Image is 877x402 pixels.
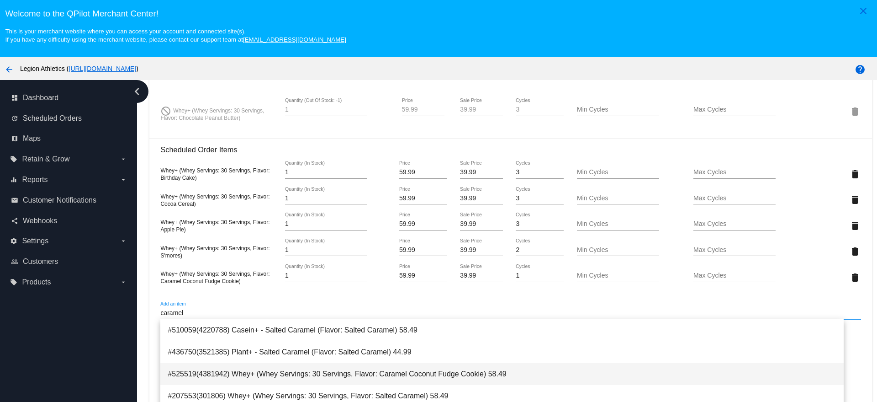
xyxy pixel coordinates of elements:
h3: Welcome to the QPilot Merchant Center! [5,9,872,19]
input: Quantity (In Stock) [285,272,367,279]
mat-icon: close [858,5,869,16]
input: Min Cycles [577,169,659,176]
span: Settings [22,237,48,245]
input: Max Cycles [693,195,776,202]
span: #525519(4381942) Whey+ (Whey Servings: 30 Servings, Flavor: Caramel Coconut Fudge Cookie) 58.49 [168,363,836,385]
span: Retain & Grow [22,155,69,163]
i: map [11,135,18,142]
input: Quantity (In Stock) [285,195,367,202]
input: Min Cycles [577,272,659,279]
i: local_offer [10,155,17,163]
input: Max Cycles [693,106,776,113]
mat-icon: help [855,64,866,75]
mat-icon: delete [850,220,861,231]
input: Sale Price [460,272,502,279]
input: Add an item [160,310,861,317]
input: Price [399,272,447,279]
span: Scheduled Orders [23,114,82,123]
input: Quantity (In Stock) [285,220,367,228]
span: #510059(4220788) Casein+ - Salted Caramel (Flavor: Salted Caramel) 58.49 [168,319,836,341]
input: Price [399,220,447,228]
mat-icon: delete [850,106,861,117]
i: arrow_drop_down [120,155,127,163]
input: Sale Price [460,220,502,228]
input: Cycles [516,169,564,176]
i: arrow_drop_down [120,237,127,245]
mat-icon: delete [850,272,861,283]
input: Max Cycles [693,247,776,254]
i: settings [10,237,17,245]
span: Customers [23,257,58,266]
span: Webhooks [23,217,57,225]
mat-icon: delete [850,194,861,205]
input: Sale Price [460,195,502,202]
i: chevron_left [130,84,144,99]
span: Legion Athletics ( ) [20,65,138,72]
input: Max Cycles [693,220,776,228]
a: update Scheduled Orders [11,111,127,126]
input: Max Cycles [693,272,776,279]
a: share Webhooks [11,214,127,228]
a: map Maps [11,131,127,146]
input: Min Cycles [577,106,659,113]
i: arrow_drop_down [120,279,127,286]
span: Whey+ (Whey Servings: 30 Servings, Flavor: Apple Pie) [160,219,269,233]
span: #436750(3521385) Plant+ - Salted Caramel (Flavor: Salted Caramel) 44.99 [168,341,836,363]
input: Cycles [516,247,564,254]
input: Min Cycles [577,247,659,254]
span: Whey+ (Whey Servings: 30 Servings, Flavor: Birthday Cake) [160,167,269,181]
a: [EMAIL_ADDRESS][DOMAIN_NAME] [243,36,346,43]
i: local_offer [10,279,17,286]
mat-icon: delete [850,246,861,257]
input: Price [399,169,447,176]
input: Sale Price [460,106,502,113]
input: Price [399,195,447,202]
input: Cycles [516,272,564,279]
span: Whey+ (Whey Servings: 30 Servings, Flavor: S'mores) [160,245,269,259]
input: Price [402,106,444,113]
span: Whey+ (Whey Servings: 30 Servings, Flavor: Cocoa Cereal) [160,193,269,207]
i: share [11,217,18,225]
a: dashboard Dashboard [11,91,127,105]
input: Cycles [516,195,564,202]
span: Customer Notifications [23,196,96,204]
input: Sale Price [460,169,502,176]
input: Sale Price [460,247,502,254]
i: arrow_drop_down [120,176,127,183]
i: people_outline [11,258,18,265]
mat-icon: arrow_back [4,64,15,75]
span: Maps [23,134,41,143]
span: Whey+ (Whey Servings: 30 Servings, Flavor: Caramel Coconut Fudge Cookie) [160,271,269,284]
input: Cycles [516,220,564,228]
span: Products [22,278,51,286]
mat-icon: do_not_disturb [160,106,171,117]
input: Min Cycles [577,220,659,228]
span: Reports [22,176,48,184]
input: Price [399,247,447,254]
a: email Customer Notifications [11,193,127,208]
i: update [11,115,18,122]
small: This is your merchant website where you can access your account and connected site(s). If you hav... [5,28,346,43]
input: Cycles [516,106,564,113]
input: Max Cycles [693,169,776,176]
a: people_outline Customers [11,254,127,269]
a: [URL][DOMAIN_NAME] [69,65,137,72]
span: Whey+ (Whey Servings: 30 Servings, Flavor: Chocolate Peanut Butter) [160,107,264,121]
input: Quantity (In Stock) [285,247,367,254]
span: Dashboard [23,94,58,102]
input: Quantity (Out Of Stock: -1) [285,106,367,113]
input: Min Cycles [577,195,659,202]
i: dashboard [11,94,18,102]
h3: Scheduled Order Items [160,139,861,154]
input: Quantity (In Stock) [285,169,367,176]
i: email [11,197,18,204]
mat-icon: delete [850,169,861,180]
i: equalizer [10,176,17,183]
